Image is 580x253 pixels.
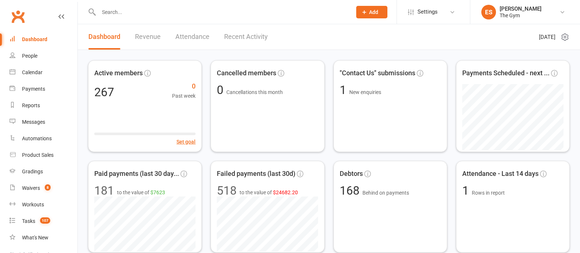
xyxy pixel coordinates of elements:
div: Product Sales [22,152,54,158]
div: Calendar [22,69,43,75]
span: "Contact Us" submissions [340,68,415,79]
a: Calendar [10,64,77,81]
div: [PERSON_NAME] [500,6,541,12]
span: Failed payments (last 30d) [217,169,295,179]
a: Dashboard [88,24,120,50]
a: Reports [10,97,77,114]
span: 168 [340,184,362,198]
div: 267 [94,86,114,98]
span: 8 [45,184,51,191]
div: 518 [217,185,237,196]
span: 0 [172,81,196,92]
span: Settings [417,4,438,20]
div: The Gym [500,12,541,19]
a: Revenue [135,24,161,50]
div: Waivers [22,185,40,191]
a: Product Sales [10,147,77,163]
span: $7623 [150,189,165,195]
span: Paid payments (last 30 day... [94,169,179,179]
a: Messages [10,114,77,130]
a: People [10,48,77,64]
div: Payments [22,86,45,92]
span: Add [369,9,378,15]
span: 107 [40,217,50,224]
a: Recent Activity [224,24,268,50]
span: Rows in report [472,190,505,196]
a: Automations [10,130,77,147]
span: Payments Scheduled - next ... [462,68,550,79]
input: Search... [96,7,347,17]
span: 1 [462,184,472,198]
a: Clubworx [9,7,27,26]
div: Dashboard [22,36,47,42]
a: Workouts [10,196,77,213]
a: Gradings [10,163,77,180]
span: Past week [172,92,196,100]
a: Waivers 8 [10,180,77,196]
div: What's New [22,235,48,241]
span: to the value of [117,188,165,196]
div: Messages [22,119,45,125]
div: ES [481,5,496,19]
span: to the value of [240,188,298,196]
a: Attendance [175,24,209,50]
span: New enquiries [349,89,381,95]
div: Tasks [22,218,35,224]
span: Cancelled members [217,68,276,79]
span: 0 [217,83,226,97]
div: Automations [22,135,52,141]
div: Workouts [22,202,44,207]
div: 181 [94,185,114,196]
button: Add [356,6,387,18]
a: Tasks 107 [10,213,77,229]
a: Payments [10,81,77,97]
a: Dashboard [10,31,77,48]
span: Active members [94,68,143,79]
span: Cancellations this month [226,89,283,95]
span: Attendance - Last 14 days [462,169,539,179]
span: Debtors [340,169,363,179]
span: [DATE] [539,33,555,41]
a: What's New [10,229,77,246]
div: Reports [22,102,40,108]
span: Behind on payments [362,190,409,196]
span: $24682.20 [273,189,298,195]
div: People [22,53,37,59]
span: 1 [340,83,349,97]
div: Gradings [22,169,43,174]
button: Set goal [176,138,196,146]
